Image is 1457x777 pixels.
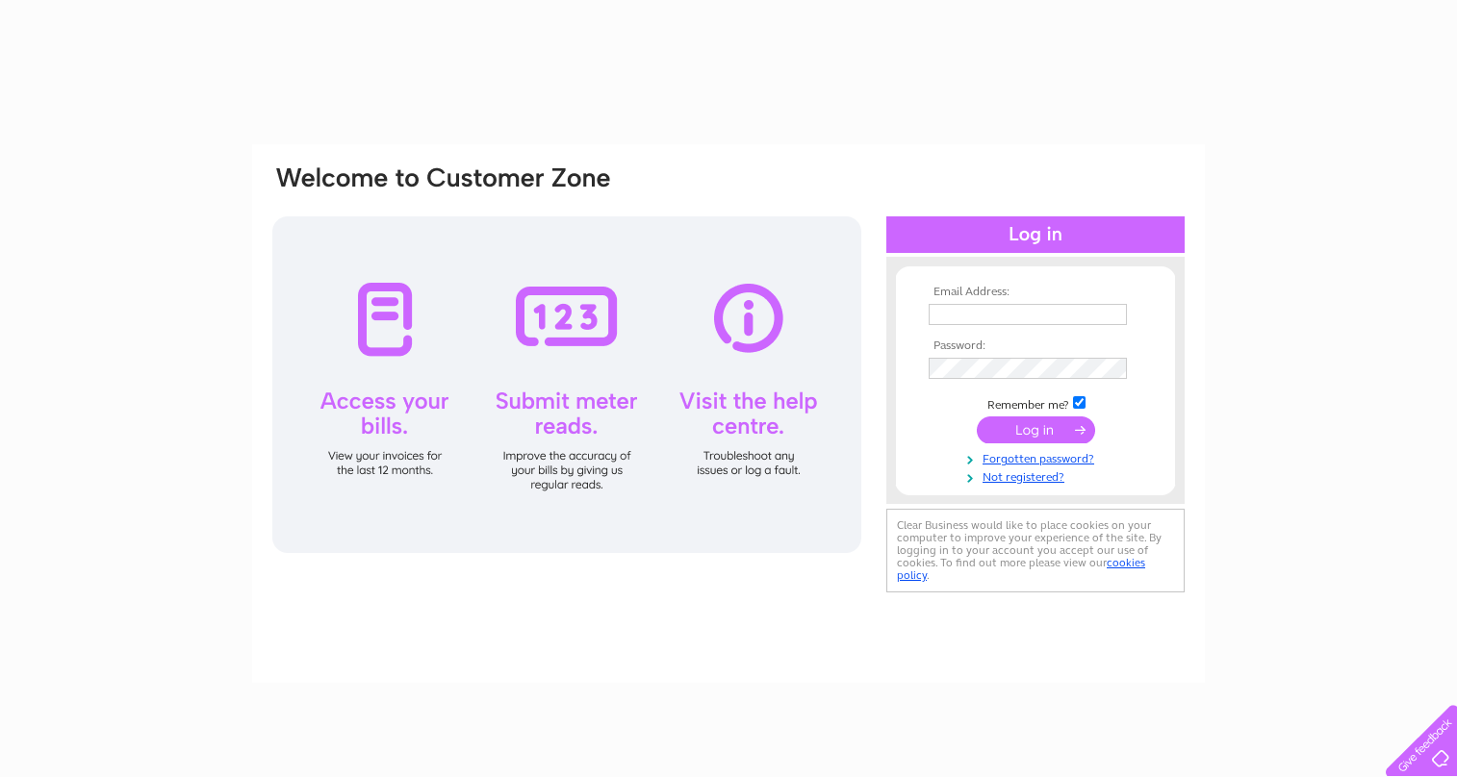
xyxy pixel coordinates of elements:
th: Password: [924,339,1147,353]
a: Forgotten password? [929,448,1147,466]
a: cookies policy [897,556,1145,582]
div: Clear Business would like to place cookies on your computer to improve your experience of the sit... [886,509,1185,592]
td: Remember me? [924,393,1147,413]
a: Not registered? [929,466,1147,485]
th: Email Address: [924,286,1147,299]
input: Submit [977,416,1095,443]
